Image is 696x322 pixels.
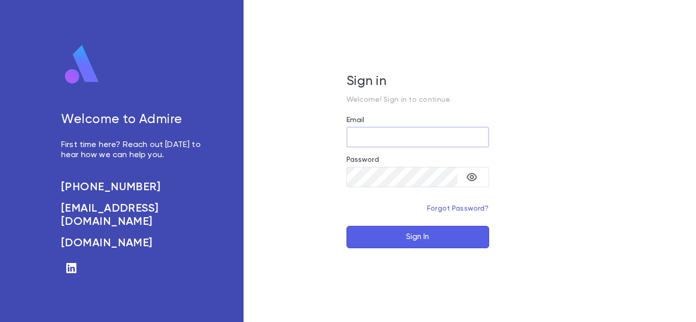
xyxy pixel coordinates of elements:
label: Email [346,116,365,124]
h5: Sign in [346,74,489,90]
img: logo [61,44,103,85]
p: Welcome! Sign in to continue. [346,96,489,104]
label: Password [346,156,379,164]
a: [PHONE_NUMBER] [61,181,203,194]
button: Sign In [346,226,489,248]
a: [DOMAIN_NAME] [61,237,203,250]
a: Forgot Password? [427,205,489,212]
p: First time here? Reach out [DATE] to hear how we can help you. [61,140,203,160]
h5: Welcome to Admire [61,112,203,128]
button: toggle password visibility [462,167,482,187]
a: [EMAIL_ADDRESS][DOMAIN_NAME] [61,202,203,228]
